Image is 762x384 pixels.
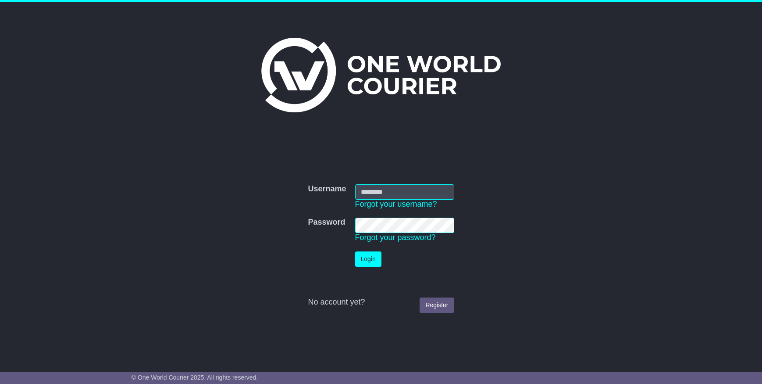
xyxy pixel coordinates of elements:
button: Login [355,251,381,267]
img: One World [261,38,501,112]
a: Register [420,298,454,313]
a: Forgot your password? [355,233,436,242]
label: Username [308,184,346,194]
a: Forgot your username? [355,200,437,208]
label: Password [308,218,345,227]
div: No account yet? [308,298,454,307]
span: © One World Courier 2025. All rights reserved. [132,374,258,381]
